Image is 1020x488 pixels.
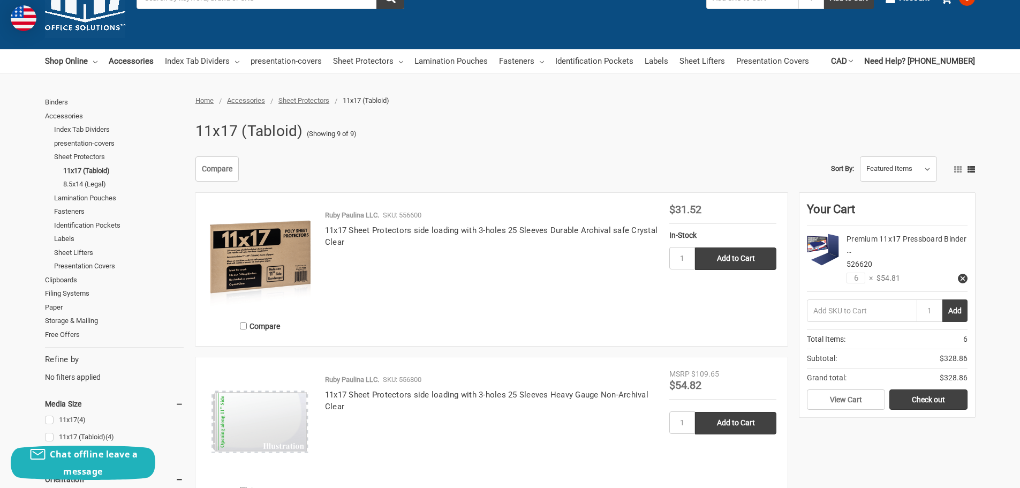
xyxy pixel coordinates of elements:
[691,370,719,378] span: $109.65
[45,413,184,427] a: 11x17
[695,412,776,434] input: Add to Cart
[940,372,968,384] span: $328.86
[807,372,847,384] span: Grand total:
[50,448,138,477] span: Chat offline leave a message
[195,117,303,145] h1: 11x17 (Tabloid)
[240,322,247,329] input: Compare
[873,273,900,284] span: $54.81
[669,203,701,216] span: $31.52
[45,397,184,410] h5: Media Size
[831,49,853,73] a: CAD
[45,95,184,109] a: Binders
[383,374,421,385] p: SKU: 556800
[207,369,314,476] img: 11x17 Sheet Protectors side loading with 3-holes 25 Sleeves Heavy Gauge Non-Archival Clear
[54,150,184,164] a: Sheet Protectors
[45,109,184,123] a: Accessories
[195,96,214,104] a: Home
[45,354,184,366] h5: Refine by
[325,374,379,385] p: Ruby Paulina LLC.
[63,164,184,178] a: 11x17 (Tabloid)
[54,123,184,137] a: Index Tab Dividers
[77,416,86,424] span: (4)
[807,334,845,345] span: Total Items:
[555,49,633,73] a: Identification Pockets
[195,156,239,182] a: Compare
[45,354,184,382] div: No filters applied
[227,96,265,104] a: Accessories
[11,5,36,31] img: duty and tax information for United States
[807,200,968,226] div: Your Cart
[105,433,114,441] span: (4)
[942,299,968,322] button: Add
[807,234,839,266] img: 11x17 Report Cover Pressboard Binder Poly Panels Includes Fold-over Metal Fasteners Blue Package ...
[165,49,239,73] a: Index Tab Dividers
[54,219,184,232] a: Identification Pockets
[307,129,357,139] span: (Showing 9 of 9)
[383,210,421,221] p: SKU: 556600
[278,96,329,104] a: Sheet Protectors
[807,299,917,322] input: Add SKU to Cart
[325,226,658,247] a: 11x17 Sheet Protectors side loading with 3-holes 25 Sleeves Durable Archival safe Crystal Clear
[109,49,154,73] a: Accessories
[679,49,725,73] a: Sheet Lifters
[45,287,184,301] a: Filing Systems
[207,317,314,335] label: Compare
[325,210,379,221] p: Ruby Paulina LLC.
[940,353,968,364] span: $328.86
[54,246,184,260] a: Sheet Lifters
[414,49,488,73] a: Lamination Pouches
[807,353,837,364] span: Subtotal:
[343,96,389,104] span: 11x17 (Tabloid)
[54,137,184,151] a: presentation-covers
[325,390,648,412] a: 11x17 Sheet Protectors side loading with 3-holes 25 Sleeves Heavy Gauge Non-Archival Clear
[695,247,776,270] input: Add to Cart
[499,49,544,73] a: Fasteners
[45,49,97,73] a: Shop Online
[207,204,314,311] img: 11x17 Sheet Protectors side loading with 3-holes 25 Sleeves Durable Archival safe Crystal Clear
[864,49,975,73] a: Need Help? [PHONE_NUMBER]
[54,205,184,219] a: Fasteners
[45,430,184,445] a: 11x17 (Tabloid)
[669,230,776,241] div: In-Stock
[45,328,184,342] a: Free Offers
[889,389,968,410] a: Check out
[736,49,809,73] a: Presentation Covers
[333,49,403,73] a: Sheet Protectors
[963,334,968,345] span: 6
[54,191,184,205] a: Lamination Pouches
[865,273,873,284] span: ×
[54,259,184,273] a: Presentation Covers
[669,369,690,380] div: MSRP
[45,273,184,287] a: Clipboards
[45,301,184,314] a: Paper
[807,389,885,410] a: View Cart
[669,379,701,392] span: $54.82
[251,49,322,73] a: presentation-covers
[45,314,184,328] a: Storage & Mailing
[54,232,184,246] a: Labels
[63,177,184,191] a: 8.5x14 (Legal)
[831,161,854,177] label: Sort By:
[11,446,155,480] button: Chat offline leave a message
[847,260,872,268] span: 526620
[645,49,668,73] a: Labels
[847,235,966,254] a: Premium 11x17 Pressboard Binder …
